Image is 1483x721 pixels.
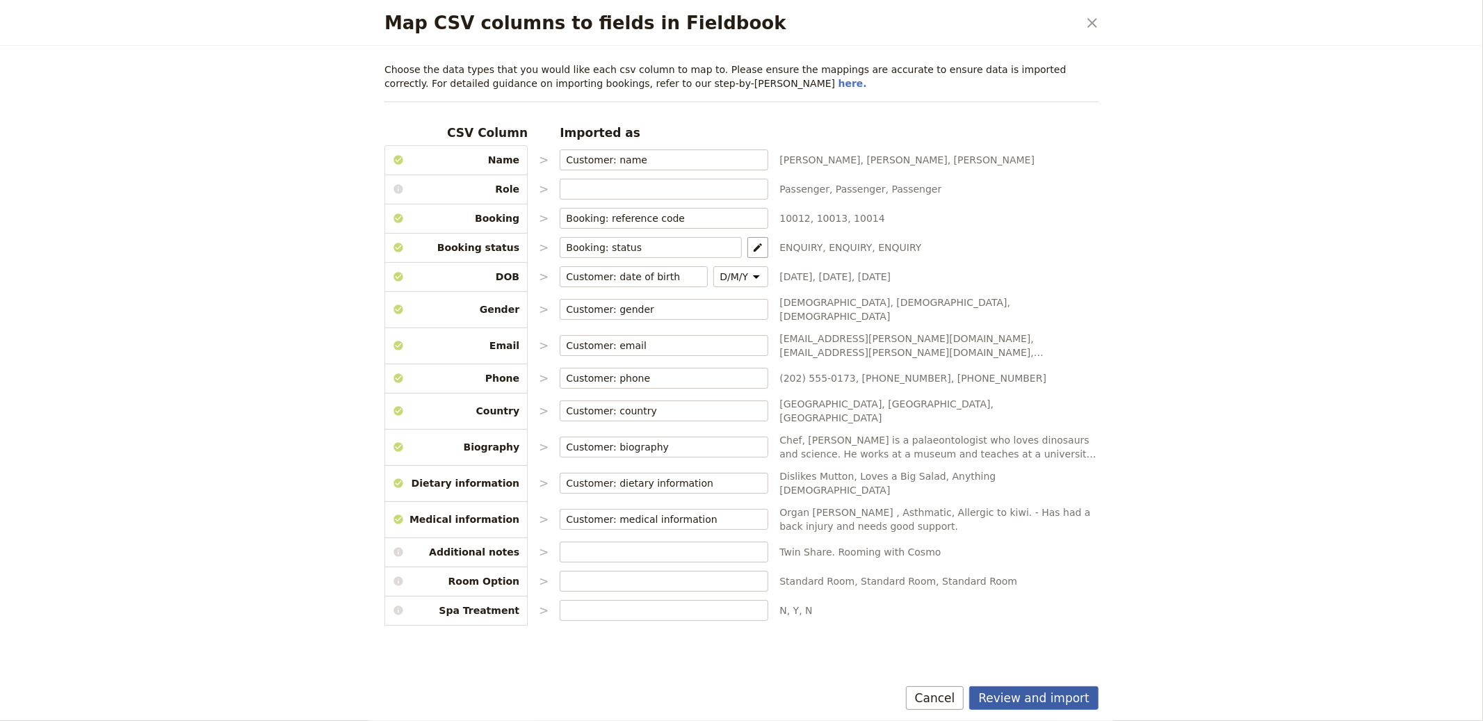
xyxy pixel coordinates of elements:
span: (202) 555-0173, [PHONE_NUMBER], [PHONE_NUMBER] [779,371,1099,385]
input: ​Clear input [566,512,748,526]
span: Email [384,339,528,353]
span: N, Y, N [779,603,1099,617]
input: ​Clear input [566,270,688,284]
span: Dislikes Mutton, Loves a Big Salad, Anything [DEMOGRAPHIC_DATA] [779,469,1099,497]
p: > [539,337,549,354]
a: here. [838,78,867,89]
p: > [539,602,549,619]
input: ​Clear input [566,371,748,385]
p: > [539,544,549,560]
span: ​ [751,339,762,353]
span: [GEOGRAPHIC_DATA], [GEOGRAPHIC_DATA], [GEOGRAPHIC_DATA] [779,397,1099,425]
p: > [539,152,549,168]
span: ​ [751,476,762,490]
span: Phone [384,371,528,385]
p: > [539,573,549,590]
h2: Map CSV columns to fields in Fieldbook [384,13,1078,33]
p: > [539,370,549,387]
span: [PERSON_NAME], [PERSON_NAME], [PERSON_NAME] [779,153,1099,167]
span: ENQUIRY, ENQUIRY, ENQUIRY [779,241,1099,254]
span: Organ [PERSON_NAME] , Asthmatic, Allergic to kiwi. - Has had a back injury and needs good support. [779,505,1099,533]
input: ​Clear input [566,211,748,225]
span: ​ [751,302,762,316]
p: > [539,301,549,318]
button: Review and import [969,686,1099,710]
p: > [539,268,549,285]
span: Dietary information [384,476,528,490]
span: Role [384,182,528,196]
p: > [539,475,549,492]
input: ​Clear input [566,440,748,454]
span: ​ [724,241,736,254]
p: > [539,210,549,227]
button: Cancel [906,686,964,710]
span: [DEMOGRAPHIC_DATA], [DEMOGRAPHIC_DATA], [DEMOGRAPHIC_DATA] [779,295,1099,323]
p: Choose the data types that you would like each csv column to map to. Please ensure the mappings a... [384,63,1099,90]
span: DOB [384,270,528,284]
span: Passenger, Passenger, Passenger [779,182,1099,196]
span: Country [384,404,528,418]
span: ​ [690,270,702,284]
span: Twin Share. Rooming with Cosmo [779,545,1099,559]
span: Name [384,153,528,167]
span: [DATE], [DATE], [DATE] [779,270,1099,284]
span: Spa Treatment [384,603,528,617]
span: [EMAIL_ADDRESS][PERSON_NAME][DOMAIN_NAME], [EMAIL_ADDRESS][PERSON_NAME][DOMAIN_NAME], [EMAIL_ADDR... [779,332,1099,359]
input: ​Clear input [566,302,748,316]
p: > [539,239,549,256]
span: Gender [384,302,528,316]
p: > [539,403,549,419]
span: ​ [751,153,762,167]
span: ​ [751,404,762,418]
input: ​Clear input [566,476,748,490]
span: Medical information [384,512,528,526]
span: Booking status [384,241,528,254]
button: Map statuses [747,237,768,258]
h3: Imported as [560,124,768,141]
span: Biography [384,440,528,454]
button: Close dialog [1080,11,1104,35]
p: > [539,511,549,528]
span: Additional notes [384,545,528,559]
span: ​ [751,211,762,225]
input: ​Clear input [566,339,748,353]
input: ​Clear input [566,404,748,418]
span: Standard Room, Standard Room, Standard Room [779,574,1099,588]
input: ​Clear input [566,241,722,254]
span: Booking [384,211,528,225]
span: ​ [751,371,762,385]
span: 10012, 10013, 10014 [779,211,1099,225]
input: ​Clear input [566,153,748,167]
p: > [539,181,549,197]
p: > [539,439,549,455]
span: Room Option [384,574,528,588]
h3: CSV Column [384,124,528,141]
span: Chef, [PERSON_NAME] is a palaeontologist who loves dinosaurs and science. He works at a museum an... [779,433,1099,461]
span: ​ [751,440,762,454]
span: ​ [751,512,762,526]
